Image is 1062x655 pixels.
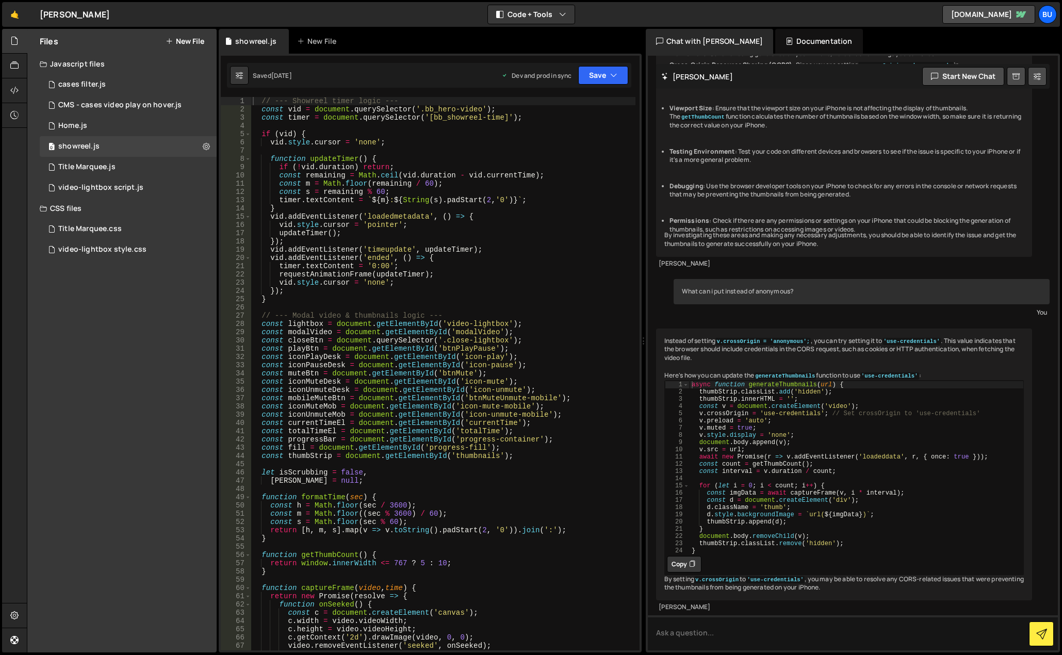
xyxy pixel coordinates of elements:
h2: [PERSON_NAME] [661,72,733,81]
div: [PERSON_NAME] [659,259,1030,268]
div: 33 [221,361,251,369]
strong: Cross-Origin Resource Sharing (CORS) [669,60,793,69]
div: 37 [221,394,251,402]
code: getThumbCount [680,113,726,121]
div: 34 [221,369,251,378]
div: 63 [221,609,251,617]
div: 6 [665,417,689,424]
strong: Debugging [669,182,703,190]
div: 19 [665,511,689,518]
div: 17 [221,229,251,237]
div: 67 [221,642,251,650]
li: : Test your code on different devices and browsers to see if the issue is specific to your iPhone... [669,148,1024,165]
div: video-lightbox script.js [58,183,143,192]
div: showreel.js [235,36,276,46]
div: 23 [665,540,689,547]
div: 32 [221,353,251,361]
code: 'use-credentials' [883,338,941,345]
a: Bu [1038,5,1057,24]
div: 12 [665,461,689,468]
div: 3 [221,113,251,122]
div: 53 [221,526,251,534]
div: 26 [221,303,251,312]
div: 10 [665,446,689,453]
div: 45 [221,460,251,468]
div: Dev and prod in sync [501,71,571,80]
div: 16080/43928.css [40,239,217,260]
div: 56 [221,551,251,559]
div: 16080/43926.js [40,177,217,198]
div: What can i put instead of anonymous? [674,279,1050,304]
div: 3 [665,396,689,403]
div: [PERSON_NAME] [659,603,1030,612]
div: 24 [221,287,251,295]
strong: Viewport Size [669,104,712,112]
a: [DOMAIN_NAME] [942,5,1035,24]
div: 38 [221,402,251,411]
div: video-lightbox style.css [58,245,146,254]
div: 24 [665,547,689,554]
div: Instead of setting , you can try setting it to . This value indicates that the browser should inc... [656,329,1033,601]
div: 19 [221,245,251,254]
div: CSS files [27,198,217,219]
div: 58 [221,567,251,576]
button: New File [166,37,204,45]
div: 16080/43137.js [40,136,217,157]
div: 16080/44245.js [40,74,217,95]
div: 28 [221,320,251,328]
code: v.crossOrigin [694,576,740,583]
div: 1 [221,97,251,105]
div: 35 [221,378,251,386]
li: : Ensure that the viewport size on your iPhone is not affecting the display of thumbnails. The fu... [669,104,1024,130]
div: Title Marquee.css [58,224,122,234]
div: 66 [221,633,251,642]
div: 30 [221,336,251,345]
div: 65 [221,625,251,633]
div: 11 [665,453,689,461]
div: 36 [221,386,251,394]
div: 22 [665,533,689,540]
div: [DATE] [271,71,292,80]
strong: Testing Environment [669,147,735,156]
div: 21 [221,262,251,270]
div: 52 [221,518,251,526]
div: 39 [221,411,251,419]
div: 16 [221,221,251,229]
div: 61 [221,592,251,600]
div: showreel.js [58,142,100,151]
div: Home.js [58,121,87,130]
li: : Check if there are any permissions or settings on your iPhone that could be blocking the genera... [669,217,1024,234]
div: 18 [665,504,689,511]
div: 57 [221,559,251,567]
code: 'use-credentials' [860,372,919,380]
code: v.crossOrigin = 'anonymous'; [715,338,811,345]
div: 31 [221,345,251,353]
div: 23 [221,279,251,287]
div: 1 [665,381,689,388]
div: Javascript files [27,54,217,74]
div: 22 [221,270,251,279]
div: 41 [221,427,251,435]
div: Your code looks good and seems to be handling the logic for generating thumbnails, controlling vi... [656,15,1033,257]
div: Saved [253,71,292,80]
div: Chat with [PERSON_NAME] [646,29,774,54]
div: 14 [665,475,689,482]
div: [PERSON_NAME] [40,8,110,21]
div: 55 [221,543,251,551]
div: 60 [221,584,251,592]
div: 51 [221,510,251,518]
div: 2 [665,388,689,396]
button: Save [578,66,628,85]
div: CMS - cases video play on hover.js [58,101,182,110]
div: 18 [221,237,251,245]
div: 15 [221,212,251,221]
span: 0 [48,143,55,152]
button: Start new chat [922,67,1004,86]
div: 7 [665,424,689,432]
div: 11 [221,179,251,188]
div: Documentation [775,29,862,54]
div: 4 [665,403,689,410]
div: 49 [221,493,251,501]
div: 20 [665,518,689,526]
